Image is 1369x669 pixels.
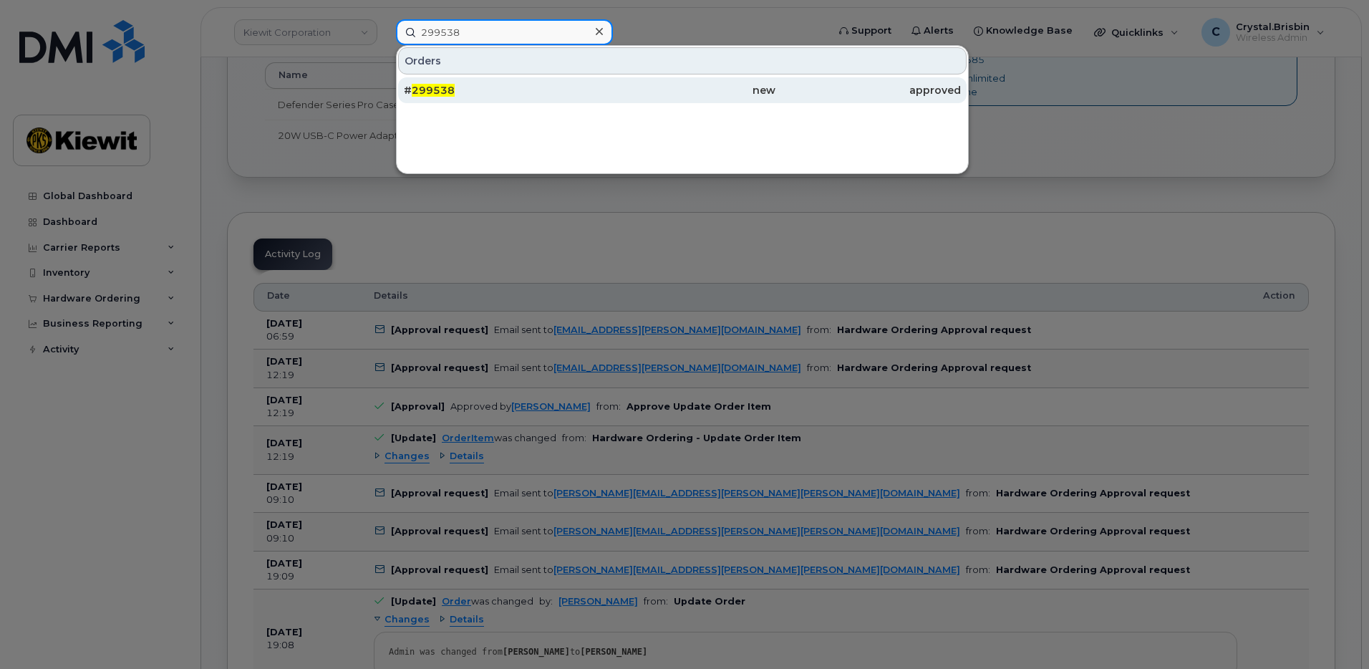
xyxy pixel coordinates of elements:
[404,83,589,97] div: #
[589,83,775,97] div: new
[398,77,967,103] a: #299538newapproved
[775,83,961,97] div: approved
[396,19,613,45] input: Find something...
[398,47,967,74] div: Orders
[412,84,455,97] span: 299538
[1307,607,1358,658] iframe: Messenger Launcher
